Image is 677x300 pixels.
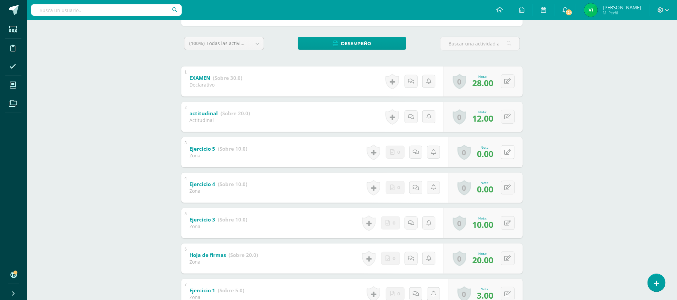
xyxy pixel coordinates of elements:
[213,74,243,81] strong: (Sobre 30.0)
[584,3,598,17] img: 2d6c5218f3eecabe914ceee1e10fdaf2.png
[221,110,250,117] strong: (Sobre 20.0)
[473,113,494,124] span: 12.00
[190,188,248,194] div: Zona
[190,250,258,261] a: Hoja de firmas (Sobre 20.0)
[190,216,216,223] b: Ejercicio 3
[397,181,400,194] span: 0
[473,219,494,230] span: 10.00
[477,183,494,195] span: 0.00
[393,252,396,265] span: 0
[457,145,471,160] a: 0
[565,9,573,16] span: 124
[477,180,494,185] div: Nota:
[190,144,248,154] a: Ejercicio 5 (Sobre 10.0)
[190,181,216,187] b: Ejercicio 4
[397,146,400,158] span: 0
[218,216,248,223] strong: (Sobre 10.0)
[393,217,396,229] span: 0
[190,285,245,296] a: Ejercicio 1 (Sobre 5.0)
[397,288,400,300] span: 0
[218,145,248,152] strong: (Sobre 10.0)
[453,74,466,89] a: 0
[184,37,264,50] a: (100%)Todas las actividades de esta unidad
[453,215,466,231] a: 0
[207,40,290,46] span: Todas las actividades de esta unidad
[603,4,641,11] span: [PERSON_NAME]
[341,37,371,50] span: Desempeño
[440,37,520,50] input: Buscar una actividad aquí...
[473,254,494,266] span: 20.00
[473,216,494,220] div: Nota:
[190,179,248,190] a: Ejercicio 4 (Sobre 10.0)
[457,180,471,195] a: 0
[477,148,494,159] span: 0.00
[190,214,248,225] a: Ejercicio 3 (Sobre 10.0)
[190,74,210,81] b: EXAMEN
[473,110,494,114] div: Nota:
[189,40,205,46] span: (100%)
[603,10,641,16] span: Mi Perfil
[190,110,218,117] b: actitudinal
[473,251,494,256] div: Nota:
[190,108,250,119] a: actitudinal (Sobre 20.0)
[31,4,182,16] input: Busca un usuario...
[453,109,466,125] a: 0
[229,252,258,258] strong: (Sobre 20.0)
[190,117,250,123] div: Actitudinal
[190,252,226,258] b: Hoja de firmas
[190,259,258,265] div: Zona
[218,181,248,187] strong: (Sobre 10.0)
[298,37,406,50] a: Desempeño
[190,82,243,88] div: Declarativo
[218,287,245,294] strong: (Sobre 5.0)
[453,251,466,266] a: 0
[190,287,216,294] b: Ejercicio 1
[477,287,494,291] div: Nota:
[473,74,494,79] div: Nota:
[473,77,494,89] span: 28.00
[477,145,494,150] div: Nota:
[190,152,248,159] div: Zona
[190,73,243,84] a: EXAMEN (Sobre 30.0)
[190,223,248,230] div: Zona
[190,145,216,152] b: Ejercicio 5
